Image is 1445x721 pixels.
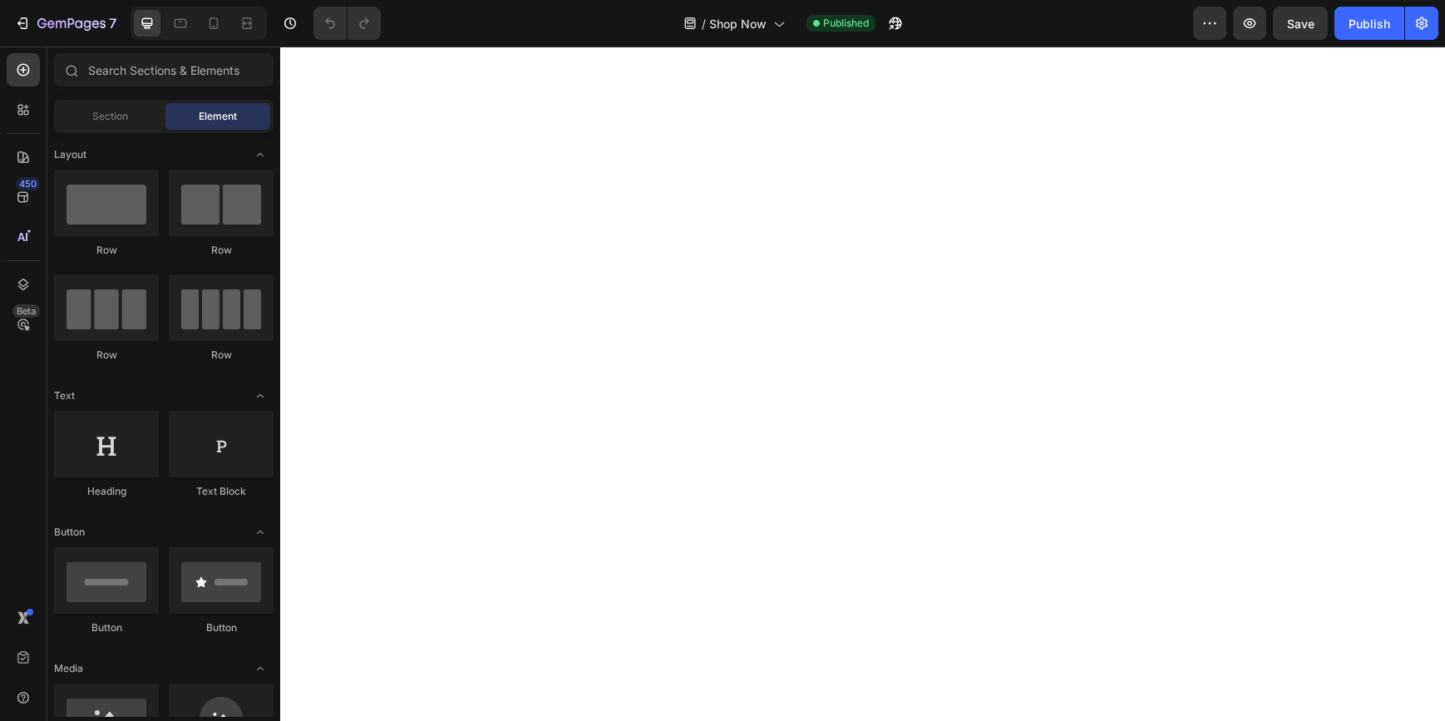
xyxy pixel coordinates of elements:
div: Undo/Redo [313,7,381,40]
span: Toggle open [247,383,274,409]
div: Heading [54,484,159,499]
div: Beta [12,304,40,318]
div: Button [54,620,159,635]
div: 450 [16,177,40,190]
div: Row [169,348,274,363]
div: Publish [1349,15,1390,32]
div: Row [54,243,159,258]
div: Row [54,348,159,363]
span: Media [54,661,83,676]
div: Text Block [169,484,274,499]
span: Layout [54,147,86,162]
span: Section [92,109,128,124]
button: 7 [7,7,124,40]
span: Button [54,525,85,540]
span: Text [54,388,75,403]
div: Row [169,243,274,258]
p: 7 [109,13,116,33]
span: Toggle open [247,655,274,682]
span: Toggle open [247,519,274,546]
span: Shop Now [709,15,767,32]
span: Element [199,109,237,124]
span: / [702,15,706,32]
div: Button [169,620,274,635]
span: Published [823,16,869,31]
iframe: Design area [280,47,1445,721]
span: Save [1287,17,1314,31]
button: Save [1273,7,1328,40]
input: Search Sections & Elements [54,53,274,86]
span: Toggle open [247,141,274,168]
button: Publish [1334,7,1404,40]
